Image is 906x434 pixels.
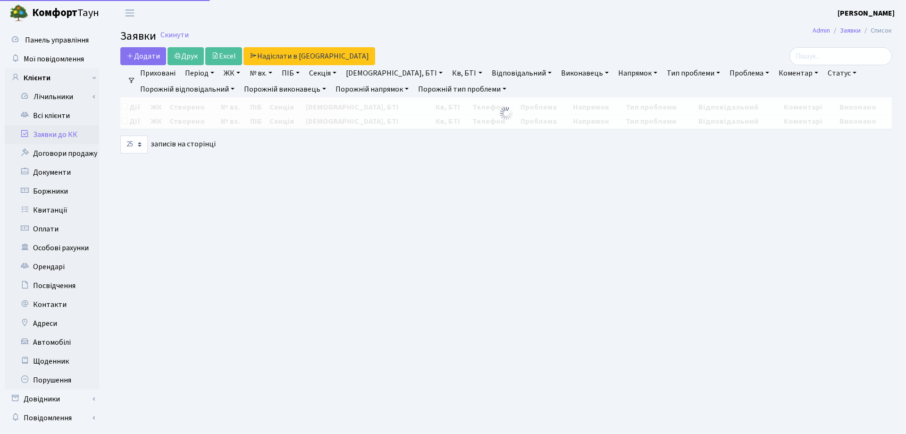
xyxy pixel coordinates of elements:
a: Admin [813,26,830,35]
a: Щоденник [5,352,99,371]
a: Документи [5,163,99,182]
a: Посвідчення [5,276,99,295]
a: ЖК [220,65,244,81]
a: Порожній відповідальний [136,81,238,97]
a: Лічильники [11,87,99,106]
a: Порожній виконавець [240,81,330,97]
a: Порушення [5,371,99,390]
a: Виконавець [557,65,612,81]
nav: breadcrumb [798,21,906,41]
a: Клієнти [5,68,99,87]
a: № вх. [246,65,276,81]
a: [DEMOGRAPHIC_DATA], БТІ [342,65,446,81]
img: logo.png [9,4,28,23]
button: Переключити навігацію [118,5,142,21]
a: Excel [205,47,242,65]
a: Довідники [5,390,99,408]
a: Скинути [160,31,189,40]
a: Відповідальний [488,65,555,81]
a: Договори продажу [5,144,99,163]
a: Секція [305,65,340,81]
a: Заявки [840,26,861,35]
a: Додати [120,47,166,65]
a: Проблема [726,65,773,81]
a: Адреси [5,314,99,333]
b: [PERSON_NAME] [838,8,895,18]
span: Мої повідомлення [24,54,84,64]
a: Боржники [5,182,99,201]
a: Орендарі [5,257,99,276]
a: [PERSON_NAME] [838,8,895,19]
a: Напрямок [614,65,661,81]
a: Коментар [775,65,822,81]
a: Панель управління [5,31,99,50]
a: Особові рахунки [5,238,99,257]
a: Всі клієнти [5,106,99,125]
a: Приховані [136,65,179,81]
label: записів на сторінці [120,136,216,153]
a: Заявки до КК [5,125,99,144]
select: записів на сторінці [120,136,148,153]
a: Мої повідомлення [5,50,99,68]
input: Пошук... [789,47,892,65]
a: Порожній тип проблеми [414,81,510,97]
img: Обробка... [499,106,514,121]
li: Список [861,26,892,36]
a: ПІБ [278,65,303,81]
span: Заявки [120,28,156,44]
a: Кв, БТІ [448,65,486,81]
span: Панель управління [25,35,89,45]
a: Надіслати в [GEOGRAPHIC_DATA] [243,47,375,65]
span: Таун [32,5,99,21]
a: Контакти [5,295,99,314]
a: Автомобілі [5,333,99,352]
a: Період [181,65,218,81]
a: Тип проблеми [663,65,724,81]
b: Комфорт [32,5,77,20]
a: Порожній напрямок [332,81,412,97]
a: Квитанції [5,201,99,220]
a: Друк [168,47,204,65]
a: Статус [824,65,860,81]
a: Оплати [5,220,99,238]
a: Повідомлення [5,408,99,427]
span: Додати [126,51,160,61]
